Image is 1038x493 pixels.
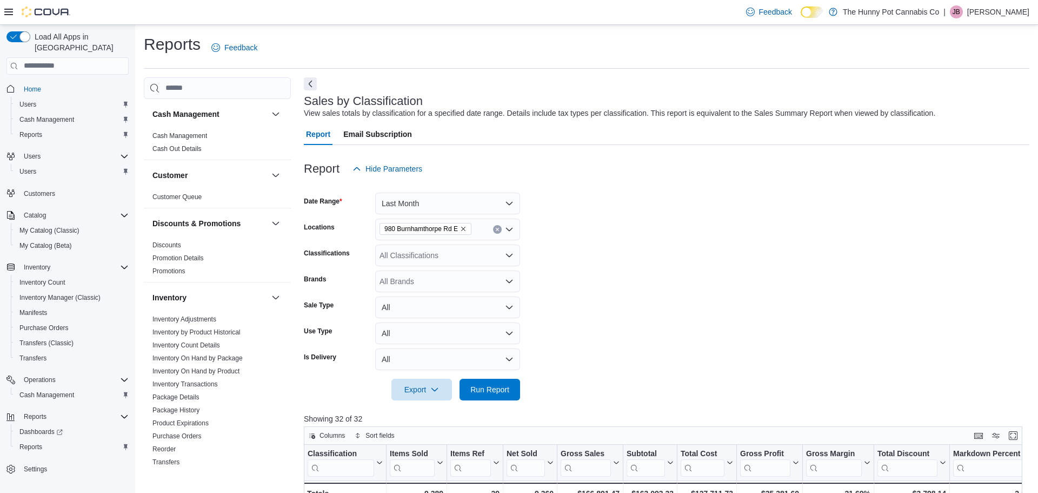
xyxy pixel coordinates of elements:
button: Items Ref [450,449,500,476]
button: Customer [269,169,282,182]
span: Sort fields [365,431,394,440]
div: Total Discount [877,449,937,459]
a: Reorder [152,445,176,453]
span: Operations [24,376,56,384]
button: All [375,323,520,344]
span: Inventory Manager (Classic) [15,291,129,304]
a: Users [15,98,41,111]
button: Columns [304,429,349,442]
p: | [943,5,946,18]
span: Purchase Orders [19,324,69,332]
a: Cash Management [15,113,78,126]
div: Cash Management [144,129,291,160]
button: All [375,297,520,318]
button: Subtotal [627,449,674,476]
button: Keyboard shortcuts [972,429,985,442]
button: Clear input [493,225,502,234]
p: Showing 32 of 32 [304,413,1029,424]
a: Dashboards [15,425,67,438]
button: Catalog [19,209,50,222]
span: 980 Burnhamthorpe Rd E [384,224,458,234]
label: Date Range [304,197,342,206]
span: Hide Parameters [365,163,422,174]
span: Cash Management [152,132,207,140]
button: Users [19,150,45,163]
a: Inventory Count [15,276,70,289]
a: Inventory Count Details [152,341,220,349]
span: Reports [15,441,129,453]
div: Total Cost [681,449,724,459]
button: Operations [2,372,133,387]
a: Purchase Orders [15,321,73,334]
button: Open list of options [505,251,514,260]
button: Remove 980 Burnhamthorpe Rd E from selection in this group [460,226,467,232]
div: Gross Margin [806,449,862,459]
span: Transfers [15,352,129,365]
a: Promotions [152,267,185,275]
span: Customer Queue [152,193,202,201]
div: Gross Margin [806,449,862,476]
label: Is Delivery [304,353,336,361]
a: My Catalog (Classic) [15,224,84,237]
button: Inventory Manager (Classic) [11,290,133,305]
span: My Catalog (Beta) [15,239,129,252]
span: Load All Apps in [GEOGRAPHIC_DATA] [30,31,129,53]
button: Inventory [269,291,282,304]
span: Email Subscription [343,123,412,145]
h3: Discounts & Promotions [152,218,241,229]
span: Cash Out Details [152,144,202,153]
a: My Catalog (Beta) [15,239,76,252]
a: Purchase Orders [152,432,202,440]
button: Home [2,81,133,97]
a: Promotion Details [152,254,204,262]
span: Users [19,150,129,163]
div: Subtotal [627,449,665,476]
div: Items Ref [450,449,491,476]
span: Users [24,152,41,161]
span: Catalog [19,209,129,222]
button: Operations [19,373,60,386]
a: Reports [15,128,46,141]
div: Items Sold [390,449,435,476]
a: Inventory On Hand by Package [152,354,243,362]
div: Customer [144,190,291,208]
span: Settings [24,465,47,474]
span: Inventory [19,261,129,274]
a: Feedback [742,1,796,23]
span: Reports [24,412,46,421]
button: Cash Management [11,112,133,127]
div: View sales totals by classification for a specified date range. Details include tax types per cla... [304,108,935,119]
a: Discounts [152,241,181,249]
span: Report [306,123,330,145]
button: My Catalog (Beta) [11,238,133,253]
div: Discounts & Promotions [144,239,291,282]
button: Classification [308,449,383,476]
span: Users [15,165,129,178]
button: Enter fullscreen [1007,429,1020,442]
div: Markdown Percent [953,449,1028,476]
span: Inventory Count [15,276,129,289]
span: Dashboards [19,428,63,436]
button: Inventory [152,292,267,303]
button: My Catalog (Classic) [11,223,133,238]
a: Settings [19,463,51,476]
span: My Catalog (Classic) [19,226,79,235]
button: Items Sold [390,449,443,476]
button: Hide Parameters [348,158,427,180]
div: Classification [308,449,374,459]
a: Feedback [207,37,262,58]
button: Manifests [11,305,133,320]
span: Package Details [152,393,199,402]
button: Reports [11,439,133,455]
span: Cash Management [19,391,74,399]
a: Inventory Transactions [152,380,218,388]
span: Manifests [19,308,47,317]
button: Reports [11,127,133,142]
div: Net Sold [507,449,545,459]
button: Open list of options [505,277,514,286]
button: Cash Management [269,108,282,121]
